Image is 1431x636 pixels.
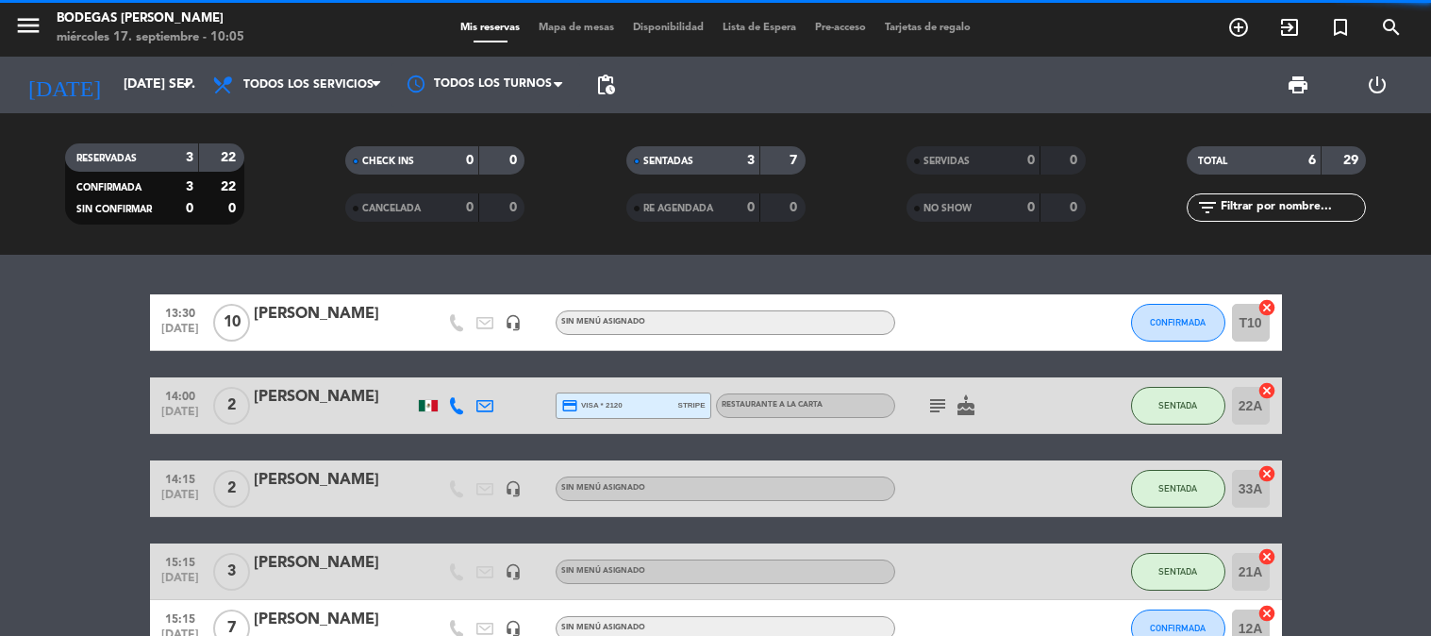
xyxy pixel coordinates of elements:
[1257,464,1276,483] i: cancel
[1308,154,1316,167] strong: 6
[466,201,474,214] strong: 0
[561,484,645,492] span: Sin menú asignado
[254,385,414,410] div: [PERSON_NAME]
[157,489,204,510] span: [DATE]
[747,154,755,167] strong: 3
[561,567,645,575] span: Sin menú asignado
[57,28,244,47] div: miércoles 17. septiembre - 10:05
[157,301,204,323] span: 13:30
[186,202,193,215] strong: 0
[466,154,474,167] strong: 0
[157,323,204,344] span: [DATE]
[561,397,578,414] i: credit_card
[1131,387,1225,425] button: SENTADA
[1329,16,1352,39] i: turned_in_not
[643,157,693,166] span: SENTADAS
[806,23,875,33] span: Pre-acceso
[1338,57,1417,113] div: LOG OUT
[14,64,114,106] i: [DATE]
[923,204,972,213] span: NO SHOW
[713,23,806,33] span: Lista de Espera
[221,180,240,193] strong: 22
[875,23,980,33] span: Tarjetas de regalo
[1027,201,1035,214] strong: 0
[1070,201,1081,214] strong: 0
[1158,483,1197,494] span: SENTADA
[1227,16,1250,39] i: add_circle_outline
[76,205,152,214] span: SIN CONFIRMAR
[157,550,204,572] span: 15:15
[1257,298,1276,317] i: cancel
[747,201,755,214] strong: 0
[561,318,645,326] span: Sin menú asignado
[213,387,250,425] span: 2
[955,394,977,417] i: cake
[221,151,240,164] strong: 22
[923,157,970,166] span: SERVIDAS
[505,314,522,331] i: headset_mic
[1213,11,1264,43] span: RESERVAR MESA
[228,202,240,215] strong: 0
[14,11,42,40] i: menu
[1366,74,1389,96] i: power_settings_new
[254,302,414,326] div: [PERSON_NAME]
[509,154,521,167] strong: 0
[790,154,801,167] strong: 7
[1070,154,1081,167] strong: 0
[76,154,137,163] span: RESERVADAS
[57,9,244,28] div: Bodegas [PERSON_NAME]
[1158,400,1197,410] span: SENTADA
[1257,381,1276,400] i: cancel
[1158,566,1197,577] span: SENTADA
[1366,11,1417,43] span: BUSCAR
[1315,11,1366,43] span: Reserva especial
[505,563,522,580] i: headset_mic
[561,397,623,414] span: visa * 2120
[561,624,645,631] span: Sin menú asignado
[594,74,617,96] span: pending_actions
[1343,154,1362,167] strong: 29
[1264,11,1315,43] span: WALK IN
[1380,16,1403,39] i: search
[529,23,624,33] span: Mapa de mesas
[509,201,521,214] strong: 0
[505,480,522,497] i: headset_mic
[1131,304,1225,342] button: CONFIRMADA
[213,553,250,591] span: 3
[1219,197,1365,218] input: Filtrar por nombre...
[254,608,414,632] div: [PERSON_NAME]
[1257,604,1276,623] i: cancel
[451,23,529,33] span: Mis reservas
[1257,547,1276,566] i: cancel
[1150,623,1206,633] span: CONFIRMADA
[1278,16,1301,39] i: exit_to_app
[722,401,823,409] span: RESTAURANTE A LA CARTA
[1287,74,1309,96] span: print
[243,78,374,92] span: Todos los servicios
[678,399,706,411] span: stripe
[157,467,204,489] span: 14:15
[14,11,42,46] button: menu
[362,204,421,213] span: CANCELADA
[213,470,250,508] span: 2
[643,204,713,213] span: RE AGENDADA
[254,468,414,493] div: [PERSON_NAME]
[157,384,204,406] span: 14:00
[186,180,193,193] strong: 3
[624,23,713,33] span: Disponibilidad
[1150,317,1206,327] span: CONFIRMADA
[1131,470,1225,508] button: SENTADA
[157,572,204,594] span: [DATE]
[362,157,414,166] span: CHECK INS
[1131,553,1225,591] button: SENTADA
[1027,154,1035,167] strong: 0
[1196,196,1219,219] i: filter_list
[926,394,949,417] i: subject
[76,183,141,192] span: CONFIRMADA
[254,551,414,576] div: [PERSON_NAME]
[186,151,193,164] strong: 3
[157,607,204,628] span: 15:15
[157,406,204,427] span: [DATE]
[175,74,198,96] i: arrow_drop_down
[1198,157,1227,166] span: TOTAL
